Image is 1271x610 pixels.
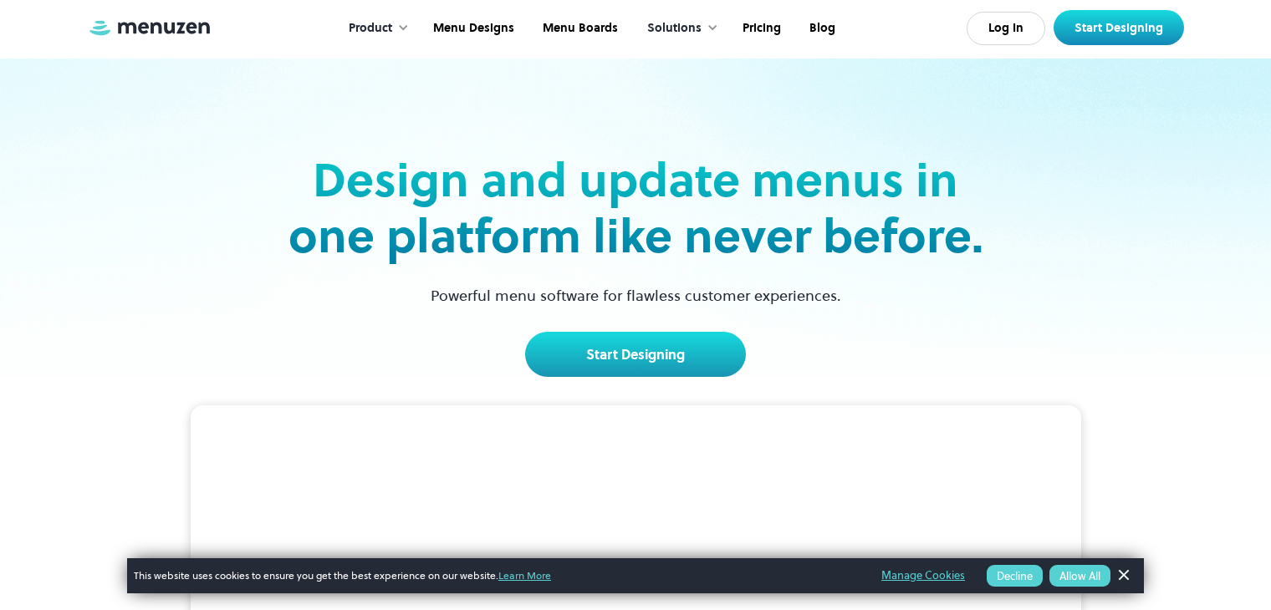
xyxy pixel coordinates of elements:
a: Dismiss Banner [1110,563,1136,588]
span: This website uses cookies to ensure you get the best experience on our website. [134,568,858,583]
button: Decline [987,565,1043,587]
a: Log In [967,12,1045,45]
a: Menu Designs [417,3,527,54]
a: Menu Boards [527,3,630,54]
div: Product [349,19,392,38]
div: Solutions [647,19,702,38]
a: Pricing [727,3,794,54]
a: Learn More [498,568,551,582]
a: Blog [794,3,848,54]
div: Solutions [630,3,727,54]
button: Allow All [1049,565,1110,587]
div: Product [332,3,417,54]
h2: Design and update menus in one platform like never before. [283,152,988,264]
a: Start Designing [525,332,746,377]
a: Manage Cookies [881,567,965,585]
p: Powerful menu software for flawless customer experiences. [410,284,862,307]
a: Start Designing [1054,10,1184,45]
